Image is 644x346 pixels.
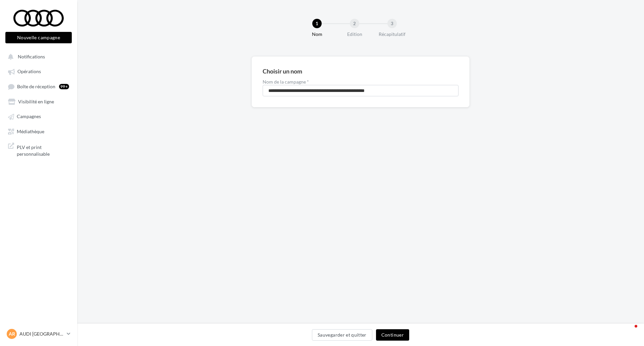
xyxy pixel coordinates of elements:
[17,69,41,75] span: Opérations
[17,129,44,134] span: Médiathèque
[17,114,41,119] span: Campagnes
[5,328,72,340] a: AR AUDI [GEOGRAPHIC_DATA]
[376,329,409,341] button: Continuer
[4,95,73,107] a: Visibilité en ligne
[4,50,70,62] button: Notifications
[19,331,64,337] p: AUDI [GEOGRAPHIC_DATA]
[621,323,637,339] iframe: Intercom live chat
[312,329,372,341] button: Sauvegarder et quitter
[263,80,459,84] label: Nom de la campagne *
[59,84,69,89] div: 99+
[4,80,73,93] a: Boîte de réception99+
[371,31,414,38] div: Récapitulatif
[18,54,45,59] span: Notifications
[4,65,73,77] a: Opérations
[387,19,397,28] div: 3
[9,331,15,337] span: AR
[17,143,69,157] span: PLV et print personnalisable
[18,99,54,104] span: Visibilité en ligne
[5,32,72,43] button: Nouvelle campagne
[350,19,359,28] div: 2
[263,68,302,74] div: Choisir un nom
[333,31,376,38] div: Edition
[17,84,55,89] span: Boîte de réception
[296,31,338,38] div: Nom
[4,110,73,122] a: Campagnes
[4,125,73,137] a: Médiathèque
[4,140,73,160] a: PLV et print personnalisable
[312,19,322,28] div: 1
